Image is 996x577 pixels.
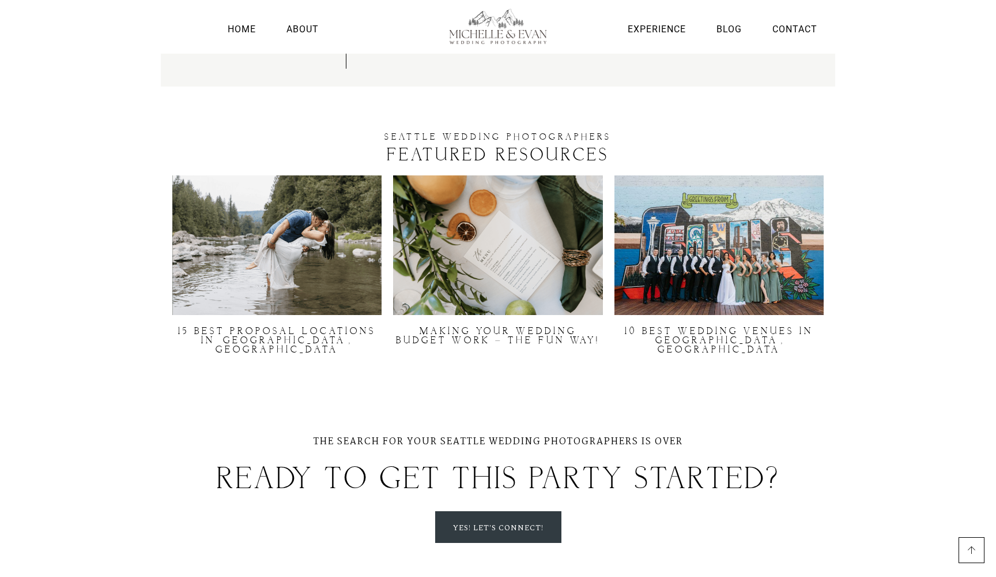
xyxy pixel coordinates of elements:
[453,520,544,535] span: Yes! let's connect!
[284,21,322,37] a: About
[625,21,689,37] a: Experience
[217,466,314,494] span: READY
[769,21,820,37] a: Contact
[167,133,829,141] h2: SEATTLE WEDDING PHOTOGRAPHers
[225,21,259,37] a: Home
[380,466,442,494] span: GET
[452,466,518,494] span: THIS
[178,325,376,355] a: 15 BEST PROPOSAL LOCATIONS IN [GEOGRAPHIC_DATA], [GEOGRAPHIC_DATA]
[161,424,835,460] p: THE SEARCH FOR YOUR SEATTLE WEDDING PHOTOGRAPHERS IS OVER
[714,21,745,37] a: Blog
[396,325,600,346] a: MAKING YOUR WEDDING BUDGET WORK – THE FUN WAY!
[635,466,780,494] span: STARTED?​
[167,147,829,164] h3: featured resources
[435,511,561,543] a: Yes! let's connect!
[625,325,813,355] a: 10 BEST WEDDING VENUES IN [GEOGRAPHIC_DATA], [GEOGRAPHIC_DATA]
[529,466,624,494] span: PARTY
[325,466,369,494] span: TO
